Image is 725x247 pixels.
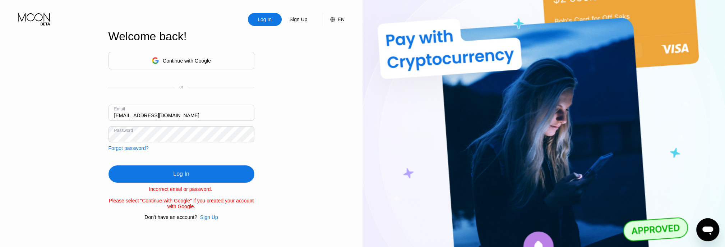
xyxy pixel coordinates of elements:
[108,145,149,151] div: Forgot password?
[197,214,218,220] div: Sign Up
[108,52,254,69] div: Continue with Google
[248,13,282,26] div: Log In
[144,214,197,220] div: Don't have an account?
[257,16,272,23] div: Log In
[323,13,345,26] div: EN
[163,58,211,64] div: Continue with Google
[114,128,133,133] div: Password
[338,17,345,22] div: EN
[282,13,315,26] div: Sign Up
[108,165,254,183] div: Log In
[696,218,719,241] iframe: Button to launch messaging window
[173,170,189,178] div: Log In
[179,84,183,90] div: or
[108,186,254,209] div: Incorrect email or password. Please select "Continue with Google" if you created your account wit...
[289,16,308,23] div: Sign Up
[114,106,125,111] div: Email
[200,214,218,220] div: Sign Up
[108,30,254,43] div: Welcome back!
